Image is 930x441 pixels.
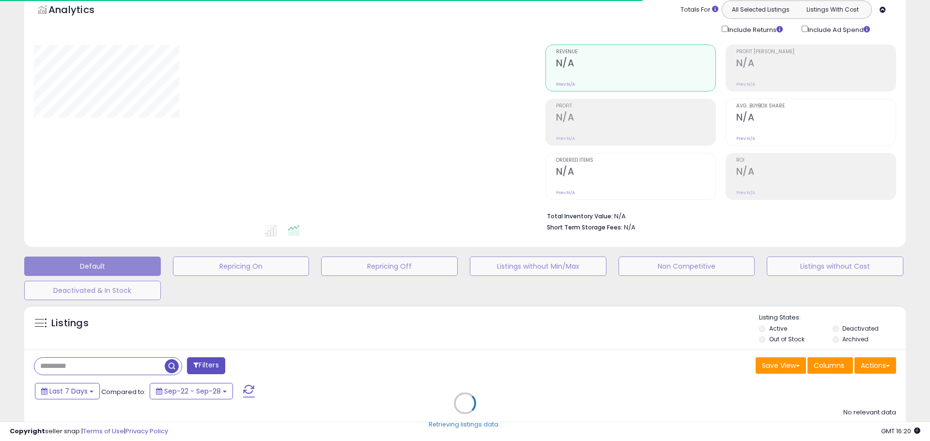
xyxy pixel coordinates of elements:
li: N/A [547,210,889,221]
span: Ordered Items [556,158,715,163]
b: Total Inventory Value: [547,212,613,220]
h2: N/A [736,112,896,125]
button: Listings without Cost [767,257,903,276]
strong: Copyright [10,426,45,436]
button: Default [24,257,161,276]
div: Include Ad Spend [794,24,885,35]
h2: N/A [556,166,715,179]
button: Non Competitive [619,257,755,276]
button: Deactivated & In Stock [24,281,161,300]
button: Repricing On [173,257,310,276]
button: Repricing Off [321,257,458,276]
span: ROI [736,158,896,163]
div: seller snap | | [10,427,168,436]
h5: Analytics [48,3,113,19]
small: Prev: N/A [736,190,755,196]
h2: N/A [736,58,896,71]
span: Revenue [556,49,715,55]
small: Prev: N/A [556,190,575,196]
h2: N/A [736,166,896,179]
h2: N/A [556,112,715,125]
small: Prev: N/A [556,81,575,87]
div: Retrieving listings data.. [429,420,501,429]
button: Listings without Min/Max [470,257,606,276]
div: Totals For [681,5,718,15]
button: All Selected Listings [725,3,797,16]
button: Listings With Cost [796,3,868,16]
div: Include Returns [714,24,794,35]
h2: N/A [556,58,715,71]
b: Short Term Storage Fees: [547,223,622,231]
small: Prev: N/A [556,136,575,141]
span: Profit [556,104,715,109]
small: Prev: N/A [736,81,755,87]
span: Avg. Buybox Share [736,104,896,109]
span: N/A [624,223,635,232]
small: Prev: N/A [736,136,755,141]
span: Profit [PERSON_NAME] [736,49,896,55]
